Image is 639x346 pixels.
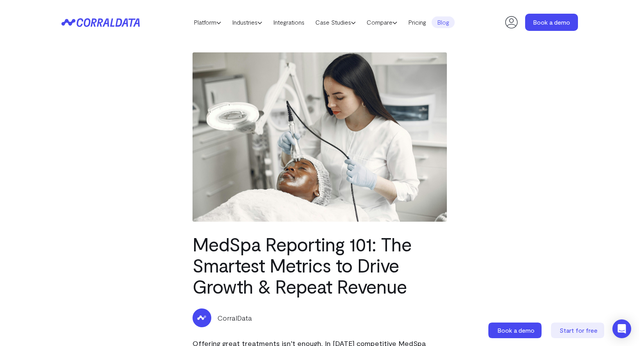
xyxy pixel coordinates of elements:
[432,16,455,28] a: Blog
[310,16,361,28] a: Case Studies
[218,313,252,323] p: CorralData
[193,233,447,297] h1: MedSpa Reporting 101: The Smartest Metrics to Drive Growth & Repeat Revenue
[188,16,227,28] a: Platform
[551,323,606,338] a: Start for free
[497,326,535,334] span: Book a demo
[403,16,432,28] a: Pricing
[268,16,310,28] a: Integrations
[488,323,543,338] a: Book a demo
[560,326,598,334] span: Start for free
[612,319,631,338] div: Open Intercom Messenger
[525,14,578,31] a: Book a demo
[227,16,268,28] a: Industries
[361,16,403,28] a: Compare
